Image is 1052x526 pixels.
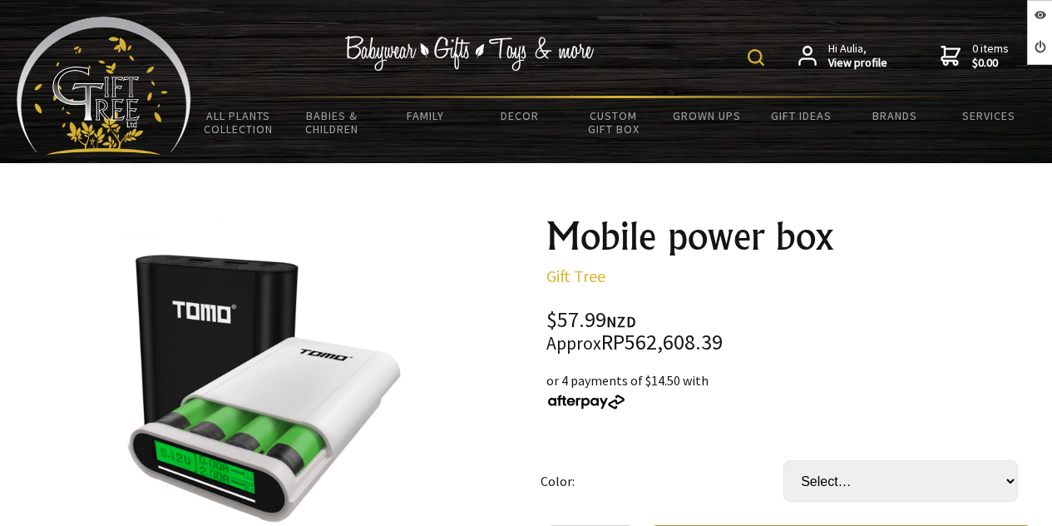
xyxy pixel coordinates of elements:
div: or 4 payments of $14.50 with [546,370,1032,410]
a: 0 items$0.00 [941,42,1009,71]
img: Afterpay [546,394,626,409]
a: Decor [472,98,566,133]
span: Hi Aulia, [828,42,887,71]
span: 0 items [972,41,1009,71]
a: All Plants Collection [191,98,285,146]
a: Custom Gift Box [566,98,660,146]
a: Hi Aulia,View profile [798,42,887,71]
a: Babies & Children [285,98,379,146]
td: Color: [541,437,783,525]
img: Babyware - Gifts - Toys and more... [17,17,191,155]
a: Family [379,98,473,133]
small: Approx [546,332,601,355]
strong: $0.00 [972,56,1009,71]
a: Services [941,98,1035,133]
a: Gift Tree [546,265,605,286]
strong: View profile [828,56,887,71]
a: Grown Ups [660,98,754,133]
h1: Mobile power box [546,216,1032,256]
img: product search [748,49,764,66]
div: $57.99 RP562,608.39 [546,310,1032,354]
img: Babywear - Gifts - Toys & more [345,36,595,71]
a: Gift Ideas [754,98,848,133]
a: Brands [847,98,941,133]
span: NZD [606,312,636,331]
